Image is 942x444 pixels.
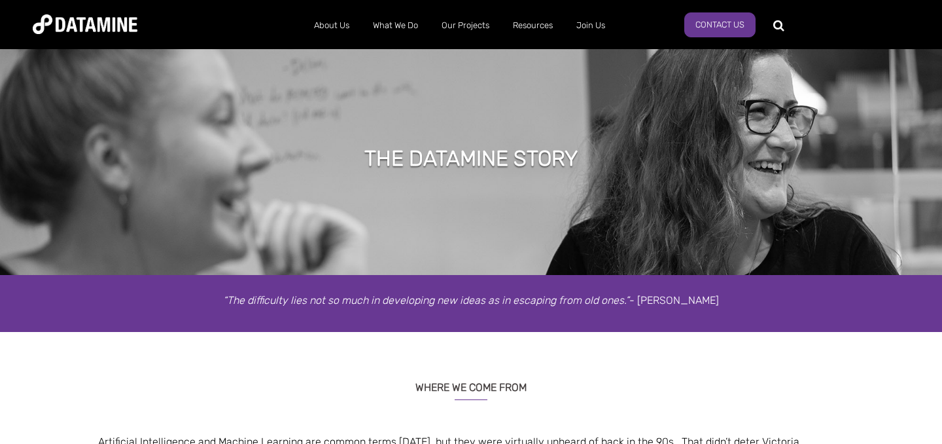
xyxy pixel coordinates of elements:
a: Join Us [565,9,617,43]
em: “The difficulty lies not so much in developing new ideas as in escaping from old ones.” [223,294,629,306]
h1: THE DATAMINE STORY [364,144,578,173]
h3: WHERE WE COME FROM [88,365,854,400]
a: About Us [302,9,361,43]
p: - [PERSON_NAME] [88,291,854,309]
a: What We Do [361,9,430,43]
a: Our Projects [430,9,501,43]
img: Datamine [33,14,137,34]
a: Resources [501,9,565,43]
a: Contact Us [684,12,756,37]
